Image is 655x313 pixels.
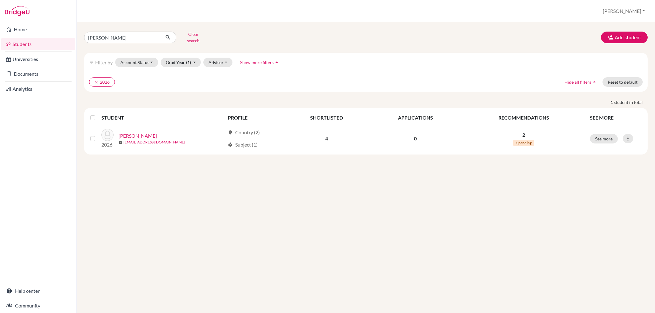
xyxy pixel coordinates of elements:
span: mail [119,141,122,144]
a: Community [1,300,75,312]
a: Help center [1,285,75,297]
a: [EMAIL_ADDRESS][DOMAIN_NAME] [123,139,185,145]
button: See more [590,134,618,143]
th: PROFILE [224,110,283,125]
span: student in total [614,99,648,105]
button: [PERSON_NAME] [600,5,648,17]
button: Clear search [176,29,210,45]
img: Chuděj, Tobiáš [101,129,114,141]
th: SEE MORE [586,110,645,125]
a: Documents [1,68,75,80]
span: location_on [228,130,233,135]
th: STUDENT [101,110,224,125]
button: Advisor [203,58,232,67]
td: 4 [283,125,370,152]
button: clear2026 [89,77,115,87]
span: Filter by [95,59,113,65]
a: Universities [1,53,75,65]
a: [PERSON_NAME] [119,132,157,139]
button: Show more filtersarrow_drop_up [235,58,285,67]
i: filter_list [89,60,94,65]
a: Analytics [1,83,75,95]
button: Add student [601,32,648,43]
a: Home [1,23,75,36]
span: 1 pending [513,140,534,146]
th: SHORTLISTED [283,110,370,125]
button: Grad Year(1) [161,58,201,67]
span: Hide all filters [564,79,591,85]
button: Account Status [115,58,158,67]
p: 2026 [101,141,114,148]
p: 2 [465,131,583,139]
img: Bridge-U [5,6,29,16]
span: Show more filters [240,60,274,65]
i: clear [94,80,99,84]
i: arrow_drop_up [591,79,597,85]
th: APPLICATIONS [370,110,461,125]
span: local_library [228,142,233,147]
strong: 1 [610,99,614,105]
th: RECOMMENDATIONS [461,110,586,125]
span: (1) [186,60,191,65]
div: Country (2) [228,129,260,136]
div: Subject (1) [228,141,258,148]
i: arrow_drop_up [274,59,280,65]
input: Find student by name... [84,32,160,43]
button: Reset to default [602,77,643,87]
a: Students [1,38,75,50]
td: 0 [370,125,461,152]
button: Hide all filtersarrow_drop_up [559,77,602,87]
